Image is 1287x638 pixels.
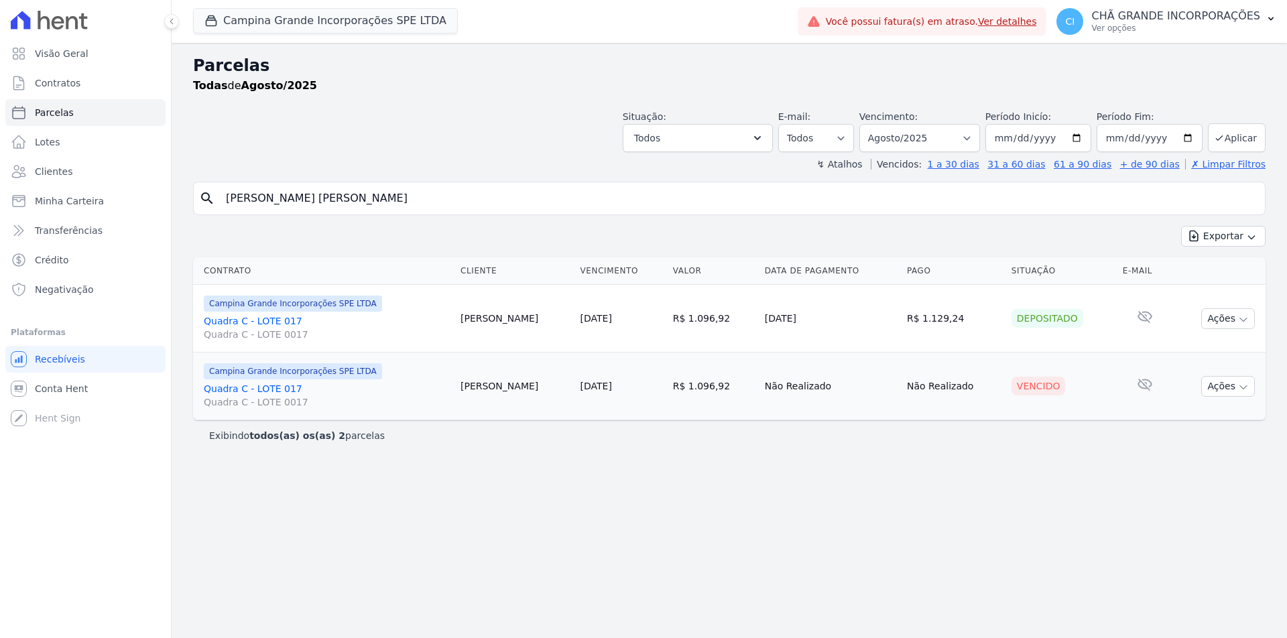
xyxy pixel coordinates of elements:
[455,353,575,420] td: [PERSON_NAME]
[455,257,575,285] th: Cliente
[5,217,166,244] a: Transferências
[1046,3,1287,40] button: CI CHÃ GRANDE INCORPORAÇÕES Ver opções
[1012,377,1066,395] div: Vencido
[1208,123,1266,152] button: Aplicar
[35,253,69,267] span: Crédito
[204,382,450,409] a: Quadra C - LOTE 017Quadra C - LOTE 0017
[1181,226,1266,247] button: Exportar
[1006,257,1117,285] th: Situação
[193,54,1266,78] h2: Parcelas
[859,111,918,122] label: Vencimento:
[871,159,922,170] label: Vencidos:
[759,353,902,420] td: Não Realizado
[199,190,215,206] i: search
[35,76,80,90] span: Contratos
[656,246,712,256] label: Processando
[5,276,166,303] a: Negativação
[902,285,1006,353] td: R$ 1.129,24
[816,159,862,170] label: ↯ Atalhos
[204,395,450,409] span: Quadra C - LOTE 0017
[826,15,1037,29] span: Você possui fatura(s) em atraso.
[1012,309,1083,328] div: Depositado
[985,111,1051,122] label: Período Inicío:
[656,265,702,275] label: Cancelado
[1117,257,1172,285] th: E-mail
[5,99,166,126] a: Parcelas
[575,257,668,285] th: Vencimento
[35,224,103,237] span: Transferências
[218,185,1260,212] input: Buscar por nome do lote ou do cliente
[580,381,612,391] a: [DATE]
[759,257,902,285] th: Data de Pagamento
[656,228,677,238] label: Pago
[1201,376,1255,397] button: Ações
[928,159,979,170] a: 1 a 30 dias
[5,346,166,373] a: Recebíveis
[623,124,773,152] button: Todos
[193,79,228,92] strong: Todas
[5,70,166,97] a: Contratos
[5,247,166,273] a: Crédito
[11,324,160,340] div: Plataformas
[5,40,166,67] a: Visão Geral
[778,111,811,122] label: E-mail:
[193,8,458,34] button: Campina Grande Incorporações SPE LTDA
[241,79,317,92] strong: Agosto/2025
[656,166,730,176] label: Selecionar todos
[623,111,666,122] label: Situação:
[5,188,166,214] a: Minha Carteira
[978,16,1037,27] a: Ver detalhes
[204,363,382,379] span: Campina Grande Incorporações SPE LTDA
[193,78,317,94] p: de
[35,47,88,60] span: Visão Geral
[634,130,660,146] span: Todos
[1201,308,1255,329] button: Ações
[902,353,1006,420] td: Não Realizado
[656,283,690,293] label: Vencido
[5,129,166,155] a: Lotes
[35,353,85,366] span: Recebíveis
[580,313,612,324] a: [DATE]
[987,159,1045,170] a: 31 a 60 dias
[656,209,702,219] label: Em Aberto
[35,106,74,119] span: Parcelas
[455,285,575,353] td: [PERSON_NAME]
[35,194,104,208] span: Minha Carteira
[193,257,455,285] th: Contrato
[725,296,762,316] button: Aplicar
[1185,159,1266,170] a: ✗ Limpar Filtros
[35,165,72,178] span: Clientes
[668,353,759,420] td: R$ 1.096,92
[1066,17,1075,26] span: CI
[1097,110,1203,124] label: Período Fim:
[204,314,450,341] a: Quadra C - LOTE 017Quadra C - LOTE 0017
[759,285,902,353] td: [DATE]
[35,135,60,149] span: Lotes
[1054,159,1111,170] a: 61 a 90 dias
[5,375,166,402] a: Conta Hent
[204,328,450,341] span: Quadra C - LOTE 0017
[1120,159,1180,170] a: + de 90 dias
[902,257,1006,285] th: Pago
[209,429,385,442] p: Exibindo parcelas
[249,430,345,441] b: todos(as) os(as) 2
[1091,9,1260,23] p: CHÃ GRANDE INCORPORAÇÕES
[1091,23,1260,34] p: Ver opções
[35,382,88,395] span: Conta Hent
[656,190,700,200] label: Agendado
[204,296,382,312] span: Campina Grande Incorporações SPE LTDA
[35,283,94,296] span: Negativação
[5,158,166,185] a: Clientes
